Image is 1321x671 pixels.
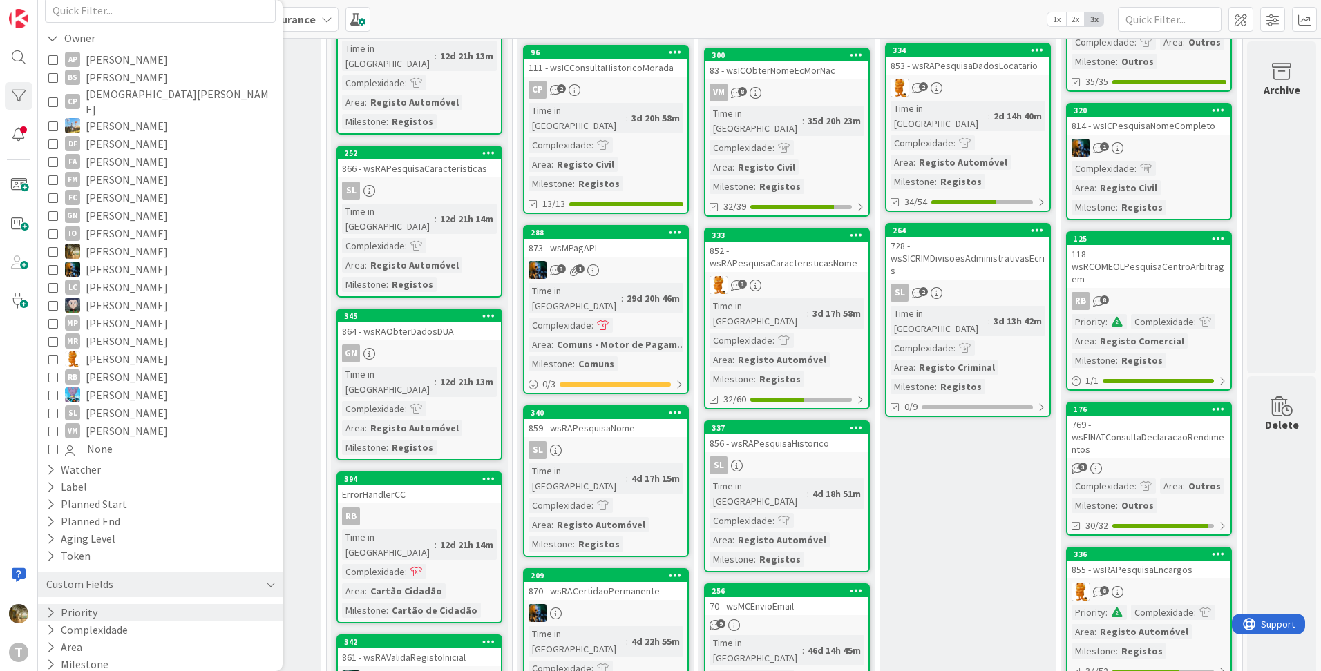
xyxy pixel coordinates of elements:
button: DF [PERSON_NAME] [48,135,272,153]
div: 35d 20h 23m [804,113,864,128]
div: GN [342,344,360,362]
div: 873 - wsMPagAPI [524,239,687,257]
div: Registo Civil [553,157,618,172]
span: : [435,211,437,226]
button: None [48,440,272,458]
a: 176769 - wsFINATConsultaDeclaracaoRendimentosComplexidade:Area:OutrosMilestone:Outros30/32 [1066,402,1232,536]
button: MR [PERSON_NAME] [48,332,272,350]
div: FC [65,190,80,205]
span: : [732,352,734,367]
div: RB [1072,292,1090,310]
div: RL [886,79,1049,97]
button: FM [PERSON_NAME] [48,171,272,188]
span: : [802,113,804,128]
div: 264 [893,226,1049,235]
div: 769 - wsFINATConsultaDeclaracaoRendimentos [1067,416,1230,458]
span: [PERSON_NAME] [86,153,168,171]
div: 288 [524,226,687,239]
div: Area [529,337,551,352]
div: LC [65,280,80,295]
div: Registo Criminal [915,360,998,375]
div: JC [524,261,687,279]
button: CP [DEMOGRAPHIC_DATA][PERSON_NAME] [48,86,272,117]
span: [PERSON_NAME] [86,368,168,386]
div: 12d 21h 13m [437,374,497,389]
span: 3 [738,280,747,289]
button: DG [PERSON_NAME] [48,117,272,135]
div: Area [891,360,913,375]
button: SL [PERSON_NAME] [48,404,272,422]
div: 264 [886,224,1049,237]
img: RL [891,79,909,97]
div: Registos [388,114,437,129]
span: : [1116,353,1118,368]
img: RL [710,276,728,294]
div: Time in [GEOGRAPHIC_DATA] [342,41,435,71]
div: 866 - wsRAPesquisaCaracteristicas [338,159,501,177]
span: 3 [557,264,566,273]
div: 1/1 [1067,372,1230,389]
a: 334853 - wsRAPesquisaDadosLocatarioRLTime in [GEOGRAPHIC_DATA]:2d 14h 40mComplexidade:Area:Regist... [885,43,1051,212]
span: : [551,157,553,172]
div: Time in [GEOGRAPHIC_DATA] [710,106,802,136]
div: RB [65,369,80,385]
img: LS [65,298,80,313]
div: 0/3 [524,376,687,393]
div: Area [529,157,551,172]
div: 2d 14h 40m [990,108,1045,124]
img: JC [529,261,547,279]
button: MP [PERSON_NAME] [48,314,272,332]
span: : [405,75,407,90]
div: Complexidade [342,75,405,90]
div: 288 [531,228,687,237]
div: 12d 21h 14m [437,211,497,226]
span: 0 / 3 [542,377,555,391]
div: Registos [756,179,804,194]
span: : [365,257,367,273]
div: Area [342,420,365,436]
span: : [732,159,734,175]
div: 859 - wsRAPesquisaNome [524,419,687,437]
div: 856 - wsRAPesquisaHistorico [705,434,868,452]
span: : [626,110,628,126]
button: FC [PERSON_NAME] [48,188,272,206]
span: : [591,318,593,333]
span: : [435,48,437,64]
span: 34/54 [904,195,927,209]
div: 333852 - wsRAPesquisaCaracteristicasNome [705,229,868,272]
div: 340 [531,408,687,418]
button: SF [PERSON_NAME] [48,386,272,404]
div: Registos [937,379,985,394]
img: DG [65,118,80,133]
div: Registos [937,174,985,189]
div: 340859 - wsRAPesquisaNome [524,407,687,437]
div: Area [342,95,365,110]
div: Complexidade [1072,161,1134,176]
span: : [1094,333,1096,349]
div: SL [524,441,687,459]
span: : [1134,35,1137,50]
div: Priority [1072,314,1105,329]
div: 334 [893,46,1049,55]
div: RB [1067,292,1230,310]
span: : [988,108,990,124]
div: 320 [1074,106,1230,115]
div: 96 [524,46,687,59]
div: Registo Automóvel [734,352,830,367]
a: 96111 - wsICConsultaHistoricoMoradaCPTime in [GEOGRAPHIC_DATA]:3d 20h 58mComplexidade:Area:Regist... [523,45,689,214]
div: DF [65,136,80,151]
div: 118 - wsRCOMEOLPesquisaCentroArbitragem [1067,245,1230,288]
div: VM [710,84,728,101]
button: IO [PERSON_NAME] [48,224,272,242]
span: 13/13 [542,197,565,211]
div: 337 [712,423,868,433]
div: 125118 - wsRCOMEOLPesquisaCentroArbitragem [1067,233,1230,288]
span: [PERSON_NAME] [86,278,168,296]
div: 333 [705,229,868,242]
div: Milestone [529,176,573,191]
div: Milestone [1072,200,1116,215]
div: GN [65,208,80,223]
span: : [386,440,388,455]
div: Milestone [710,371,754,387]
div: 337856 - wsRAPesquisaHistorico [705,422,868,452]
